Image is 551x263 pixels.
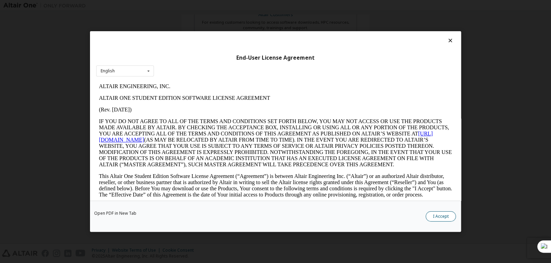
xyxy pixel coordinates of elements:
p: IF YOU DO NOT AGREE TO ALL OF THE TERMS AND CONDITIONS SET FORTH BELOW, YOU MAY NOT ACCESS OR USE... [3,38,356,87]
p: ALTAIR ENGINEERING, INC. [3,3,356,9]
div: English [101,69,115,73]
p: This Altair One Student Edition Software License Agreement (“Agreement”) is between Altair Engine... [3,93,356,117]
button: I Accept [426,211,456,222]
p: ALTAIR ONE STUDENT EDITION SOFTWARE LICENSE AGREEMENT [3,14,356,21]
a: [URL][DOMAIN_NAME] [3,50,337,62]
div: End-User License Agreement [96,55,455,61]
p: (Rev. [DATE]) [3,26,356,32]
a: Open PDF in New Tab [94,211,136,215]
